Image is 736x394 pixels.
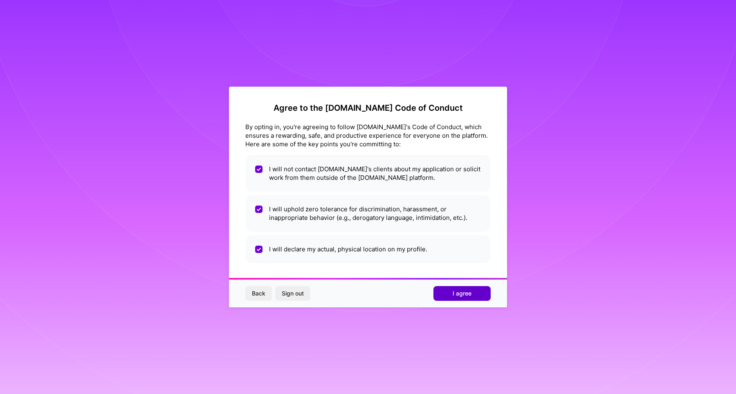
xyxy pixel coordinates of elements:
span: I agree [453,289,471,298]
li: I will uphold zero tolerance for discrimination, harassment, or inappropriate behavior (e.g., der... [245,195,491,232]
span: Back [252,289,265,298]
li: I will not contact [DOMAIN_NAME]'s clients about my application or solicit work from them outside... [245,155,491,192]
button: Back [245,286,272,301]
div: By opting in, you're agreeing to follow [DOMAIN_NAME]'s Code of Conduct, which ensures a rewardin... [245,123,491,148]
button: Sign out [275,286,310,301]
span: Sign out [282,289,304,298]
li: I will declare my actual, physical location on my profile. [245,235,491,263]
h2: Agree to the [DOMAIN_NAME] Code of Conduct [245,103,491,113]
button: I agree [433,286,491,301]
